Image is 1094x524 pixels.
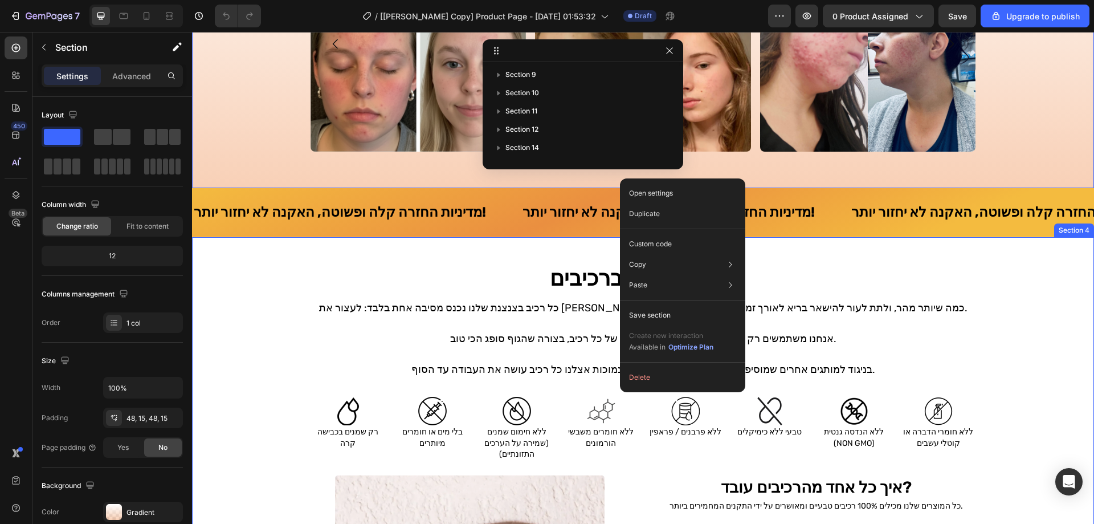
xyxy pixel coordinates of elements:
[42,197,102,213] div: Column width
[44,248,181,264] div: 12
[42,413,68,423] div: Padding
[117,442,129,453] span: Yes
[42,507,59,517] div: Color
[659,171,952,190] p: מדיניות החזרה קלה ופשוטה, האקנה לא יחזור יותר!
[75,9,80,23] p: 7
[375,10,378,22] span: /
[466,469,783,480] p: כל המוצרים שלנו מכילים 100% רכיבים טבעיים ומאושרים על ידי התקנים המחמירים ביותר.
[648,365,676,393] img: gempages_584594317897630277-08f817cf-0122-4685-b51d-4f7f5f962e31.png
[668,342,713,352] div: Optimize Plan
[629,330,714,342] p: Create new interaction
[629,209,660,219] p: Duplicate
[56,70,88,82] p: Settings
[380,10,596,22] span: [[PERSON_NAME] Copy] Product Page - [DATE] 01:53:32
[42,287,130,302] div: Columns management
[629,239,672,249] p: Custom code
[626,395,699,417] p: ללא הנדסה גנטית (NON GMO)
[823,5,934,27] button: 0 product assigned
[990,10,1080,22] div: Upgrade to publish
[120,284,783,346] p: אנחנו משתמשים רק בגרסאות הכי עשירות ופעילות של כל רכיב, בצורה שהגוף סופג הכי טוב. בניגוד למותגים ...
[981,5,1089,27] button: Upgrade to publish
[158,442,168,453] span: No
[505,142,539,153] span: Section 14
[42,354,72,369] div: Size
[832,10,908,22] span: 0 product assigned
[710,395,783,417] p: ללא חומרי הדברה או קוטלי עשבים
[635,11,652,21] span: Draft
[112,70,151,82] p: Advanced
[226,365,255,393] img: gempages_584594317897630277-c2fdc2e9-4ef6-4892-8f78-96e4c7661673.png
[629,188,673,198] p: Open settings
[629,280,647,290] p: Paste
[425,104,432,111] button: Dot
[126,318,180,328] div: 1 col
[564,365,592,393] img: gempages_584594317897630277-b36422ac-82b8-4ddc-a4ac-27b97a9a1c64.png
[629,259,646,270] p: Copy
[457,395,530,406] p: ללא פרבנים / פראפין
[120,395,193,417] p: רק שמנים בכבישה קרה
[126,413,180,424] div: 48, 15, 48, 15
[119,233,784,261] h2: הכול מתחיל ברכיבים
[624,367,741,388] button: Delete
[732,365,761,393] img: gempages_584594317897630277-696defcd-f876-409c-95d8-a91de8e6a4c1.png
[436,104,443,111] button: Dot
[505,105,537,117] span: Section 11
[311,365,339,393] img: gempages_584594317897630277-8fabfdc2-ab7a-46e8-b339-1afbea5a5f05.png
[42,383,60,393] div: Width
[55,40,149,54] p: Section
[42,108,80,123] div: Layout
[1055,468,1083,495] div: Open Intercom Messenger
[541,395,614,406] p: טבעי ללא כימיקלים
[42,442,97,453] div: Page padding
[42,318,60,328] div: Order
[864,193,900,204] div: Section 4
[126,221,169,231] span: Fit to content
[11,121,27,131] div: 450
[395,365,423,393] img: gempages_584594317897630277-e5dd7306-56b9-466f-9720-a94f9b9dcc58.png
[204,395,277,417] p: בלי מים או חומרים מיותרים
[56,221,98,231] span: Change ratio
[479,365,508,393] img: gempages_584594317897630277-0b1cfcb1-e794-462e-9602-c710771b2c13.png
[466,444,783,466] p: איך כל אחד מהרכיבים עובד?
[192,32,1094,524] iframe: To enrich screen reader interactions, please activate Accessibility in Grammarly extension settings
[142,365,170,393] img: gempages_584594317897630277-b869207a-c9e3-49bb-b95f-049ec26e826b.png
[215,5,261,27] div: Undo/Redo
[629,343,666,351] span: Available in
[505,69,536,80] span: Section 9
[288,395,361,428] p: ללא חימום שמנים (שמירה על הערכים התזונתיים)
[9,209,27,218] div: Beta
[373,395,446,417] p: ללא חומרים משבשי הורמונים
[104,377,182,398] input: Auto
[120,269,783,284] p: כל רכיב בצנצנת שלנו נכנס מסיבה אחת בלבד: לעצור את [PERSON_NAME] כמה שיותר מהר, ולתת לעור להישאר ב...
[938,5,976,27] button: Save
[126,507,180,518] div: Gradient
[629,310,671,320] p: Save section
[330,171,623,190] p: מדיניות החזרה קלה ופשוטה, האקנה לא יחזור יותר!
[448,104,455,111] button: Dot
[505,124,538,135] span: Section 12
[5,5,85,27] button: 7
[2,171,294,190] p: מדיניות החזרה קלה ופשוטה, האקנה לא יחזור יותר!
[471,104,477,111] button: Dot
[459,104,466,111] button: Dot
[505,87,539,99] span: Section 10
[668,342,714,353] button: Optimize Plan
[948,11,967,21] span: Save
[42,478,97,494] div: Background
